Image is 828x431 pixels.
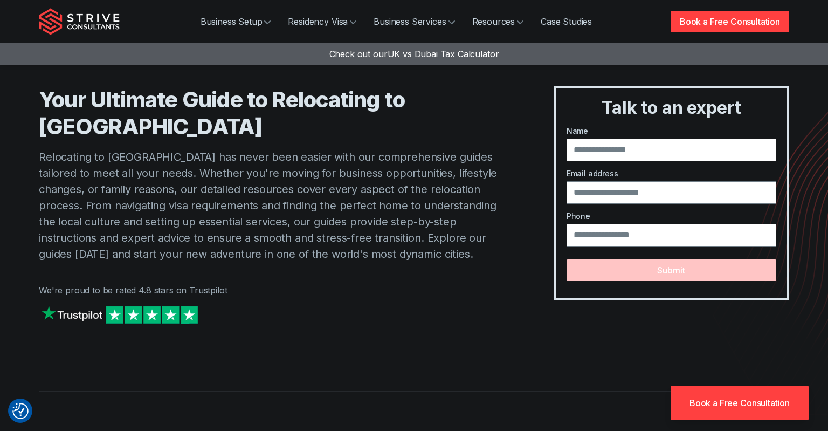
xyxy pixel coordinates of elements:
button: Consent Preferences [12,403,29,419]
a: Book a Free Consultation [671,11,789,32]
img: Strive Consultants [39,8,120,35]
a: Business Setup [192,11,280,32]
p: Relocating to [GEOGRAPHIC_DATA] has never been easier with our comprehensive guides tailored to m... [39,149,510,262]
a: Residency Visa [279,11,365,32]
label: Phone [567,210,776,222]
label: Email address [567,168,776,179]
a: Case Studies [532,11,601,32]
span: UK vs Dubai Tax Calculator [388,49,499,59]
img: Strive on Trustpilot [39,303,201,326]
h3: Talk to an expert [560,97,783,119]
label: Name [567,125,776,136]
a: Book a Free Consultation [671,386,809,420]
a: Business Services [365,11,463,32]
img: Revisit consent button [12,403,29,419]
h1: Your Ultimate Guide to Relocating to [GEOGRAPHIC_DATA] [39,86,510,140]
a: Resources [464,11,533,32]
p: We're proud to be rated 4.8 stars on Trustpilot [39,284,510,297]
a: Check out ourUK vs Dubai Tax Calculator [329,49,499,59]
button: Submit [567,259,776,281]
